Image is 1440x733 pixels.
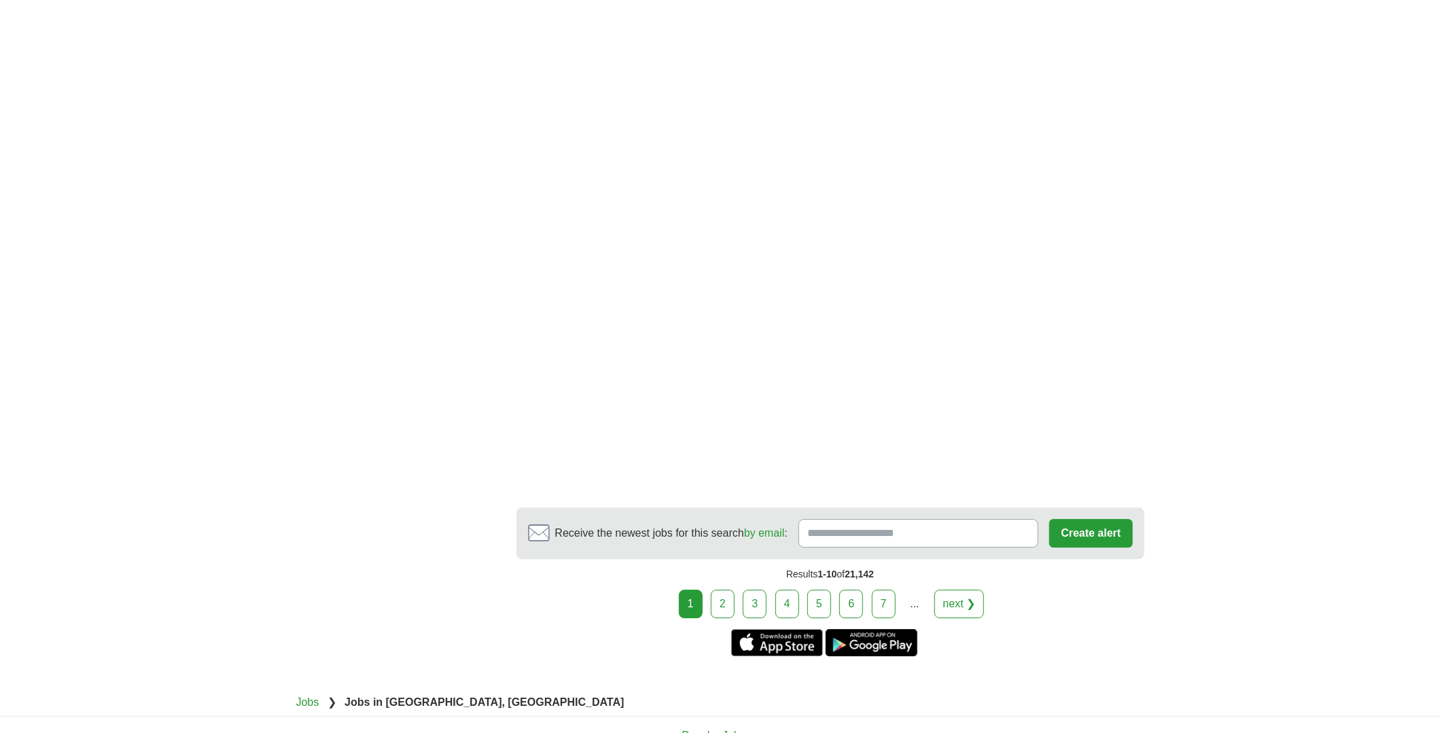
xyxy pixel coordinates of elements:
[731,629,823,656] a: Get the iPhone app
[679,590,703,618] div: 1
[296,696,319,708] a: Jobs
[743,590,767,618] a: 3
[555,525,788,541] span: Receive the newest jobs for this search :
[901,590,928,618] div: ...
[328,696,336,708] span: ❯
[1049,519,1132,548] button: Create alert
[826,629,917,656] a: Get the Android app
[345,696,624,708] strong: Jobs in [GEOGRAPHIC_DATA], [GEOGRAPHIC_DATA]
[711,590,735,618] a: 2
[839,590,863,618] a: 6
[516,559,1144,590] div: Results of
[872,590,896,618] a: 7
[818,569,837,579] span: 1-10
[845,569,874,579] span: 21,142
[744,527,785,539] a: by email
[807,590,831,618] a: 5
[775,590,799,618] a: 4
[934,590,985,618] a: next ❯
